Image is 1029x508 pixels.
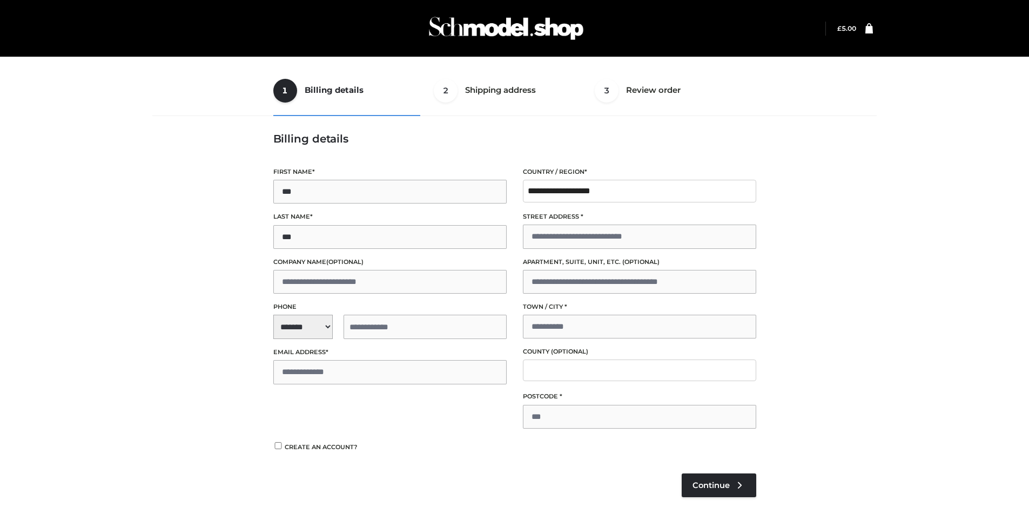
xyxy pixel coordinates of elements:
[837,24,856,32] bdi: 5.00
[692,480,730,490] span: Continue
[273,132,756,145] h3: Billing details
[273,347,507,357] label: Email address
[273,212,507,222] label: Last name
[682,473,756,497] a: Continue
[523,212,756,222] label: Street address
[273,257,507,267] label: Company name
[523,257,756,267] label: Apartment, suite, unit, etc.
[837,24,842,32] span: £
[523,391,756,402] label: Postcode
[523,302,756,312] label: Town / City
[551,348,588,355] span: (optional)
[837,24,856,32] a: £5.00
[523,167,756,177] label: Country / Region
[326,258,364,266] span: (optional)
[273,442,283,449] input: Create an account?
[425,7,587,50] img: Schmodel Admin 964
[285,443,358,451] span: Create an account?
[523,347,756,357] label: County
[273,302,507,312] label: Phone
[273,167,507,177] label: First name
[622,258,660,266] span: (optional)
